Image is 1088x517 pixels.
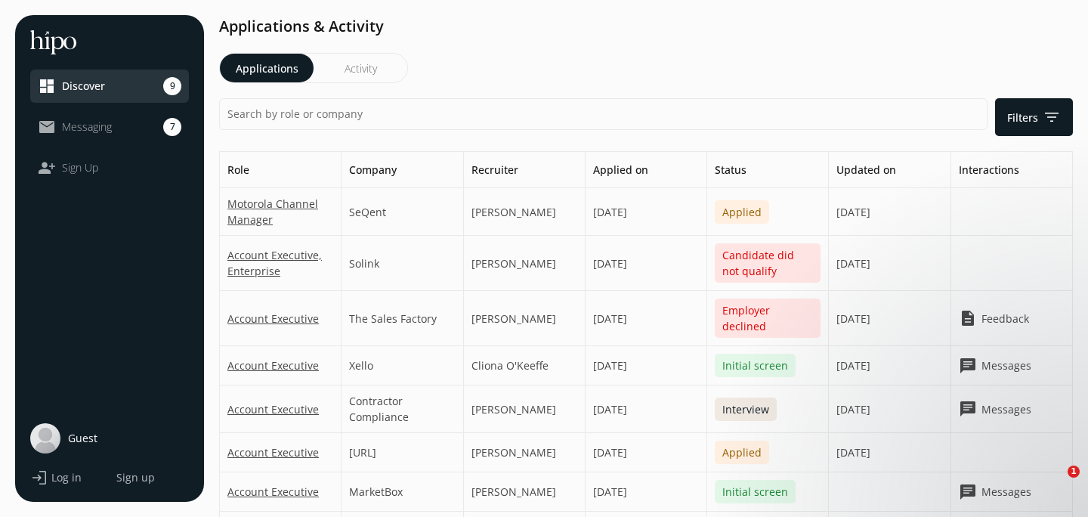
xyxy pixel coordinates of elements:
a: Motorola Channel Manager [227,196,333,228]
span: Guest [68,431,97,446]
iframe: Intercom live chat [1037,466,1073,502]
span: 7 [163,118,181,136]
button: loginLog in [30,469,82,487]
div: MarketBox [342,472,463,512]
div: Contractor Compliance [342,385,463,433]
a: Account Executive [227,401,319,417]
div: [PERSON_NAME] [464,472,586,512]
h5: Updated on [829,152,950,188]
span: Filters [1007,108,1061,126]
span: filter_list [1043,108,1061,126]
span: login [30,469,48,487]
div: SeQent [342,188,463,236]
h1: Applications & Activity [219,15,1073,38]
span: Interview [715,398,777,421]
span: Log in [51,470,82,485]
h5: Applied on [586,152,707,188]
h5: Company [342,152,463,188]
div: Solink [342,236,463,291]
a: mail_outlineMessaging7 [38,118,181,136]
button: Filtersfilter_list [995,98,1073,136]
span: 1 [1068,466,1080,478]
div: The Sales Factory [342,291,463,346]
a: Account Executive [227,358,319,373]
div: [PERSON_NAME] [464,291,586,346]
span: Initial screen [715,480,796,503]
span: Candidate did not qualify [715,243,821,283]
span: mail_outline [38,118,56,136]
a: Sign up [113,470,189,485]
div: [DATE] [586,385,707,433]
a: Account Executive, Enterprise [227,247,333,279]
h5: Role [220,152,342,188]
span: Messaging [62,119,112,135]
h5: Recruiter [464,152,586,188]
div: Cliona O'Keeffe [464,346,586,385]
div: [DATE] [586,236,707,291]
span: person_add [38,159,56,177]
span: Applied [715,441,769,464]
h5: Interactions [951,152,1073,188]
span: [DATE] [836,255,870,271]
a: dashboardDiscover9 [38,77,181,95]
a: loginLog in [30,469,106,487]
a: Account Executive [227,311,319,327]
div: [DATE] [586,291,707,346]
span: 9 [163,77,181,95]
img: user-photo [30,423,60,454]
span: Discover [62,79,105,94]
div: [PERSON_NAME] [464,433,586,472]
img: hh-logo-white [30,30,76,54]
div: Xello [342,346,463,385]
div: [PERSON_NAME] [464,385,586,433]
span: Employer declined [715,299,821,338]
input: Search by role or company [219,98,988,130]
button: Sign up [113,470,155,485]
div: [DATE] [586,472,707,512]
span: Initial screen [715,354,796,377]
span: Applied [715,200,769,224]
span: [DATE] [836,204,870,220]
a: person_addSign Up [38,159,181,177]
a: Account Executive [227,444,319,460]
div: [PERSON_NAME] [464,188,586,236]
button: Activity [314,54,407,82]
span: dashboard [38,77,56,95]
div: [DATE] [586,433,707,472]
span: Sign Up [62,160,98,175]
button: Applications [220,54,314,82]
div: [PERSON_NAME] [464,236,586,291]
div: [URL] [342,433,463,472]
span: Sign up [116,470,155,485]
a: Account Executive [227,484,319,500]
h5: Status [707,152,829,188]
div: [DATE] [586,346,707,385]
div: [DATE] [586,188,707,236]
